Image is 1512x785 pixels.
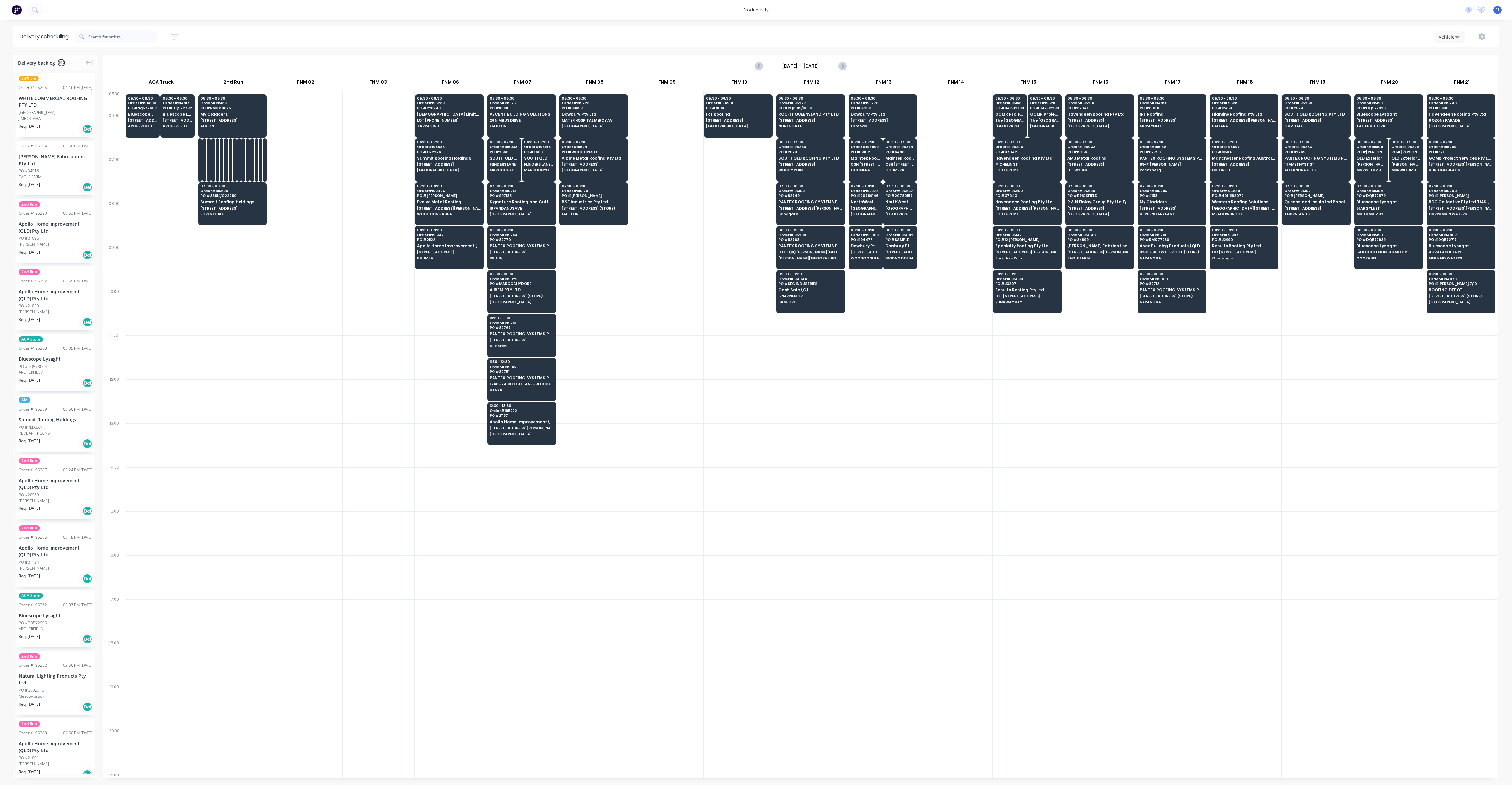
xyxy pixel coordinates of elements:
span: Order # 195214 [1067,101,1131,105]
span: [STREET_ADDRESS] [1212,162,1276,166]
span: Order # 195274 [885,145,915,149]
span: ALEXANDRA HILLS [1284,168,1348,172]
div: FNM 07 [487,77,558,91]
span: Summit Roofing Holdings [417,156,481,160]
div: Del [82,124,92,134]
span: [GEOGRAPHIC_DATA] [995,124,1025,128]
span: Order # 195176 [490,101,553,105]
span: NorthWest Commercial Industries (QLD) P/L [885,200,915,204]
span: PO # 228748 [417,106,481,110]
span: 05:30 - 06:30 [1067,96,1131,100]
div: FNM 17 [1137,77,1209,91]
span: PO # 8034 [1140,106,1203,110]
span: 06:30 - 07:30 [1140,140,1203,144]
span: Alpine Metal Roofing Pty Ltd [562,156,625,160]
span: PO # 347-12299 [1030,106,1060,110]
span: Havendeen Roofing Pty Ltd [995,200,1059,204]
span: Order # 193897 [1212,145,1276,149]
span: PO # DQ572792 [163,106,192,110]
span: Order # 195143 [524,145,554,149]
span: MORAYFIELD [1140,124,1203,128]
span: Order # 195198 [1356,101,1420,105]
span: Order # 195220 [1391,145,1421,149]
span: PANTEX ROOFING SYSTEMS PTY LTD [1140,156,1203,160]
span: Order # 194830 [128,101,157,105]
span: F1 [1495,7,1500,13]
div: FNM 08 [559,77,631,91]
span: 06:30 - 07:30 [885,140,915,144]
span: 2nd Run [19,201,40,207]
span: MATER HOSPITAL MERCY AV [562,118,625,122]
span: 05:30 - 06:30 [1140,96,1203,100]
span: [STREET_ADDRESS] [1067,118,1131,122]
span: Order # 195200 [1429,189,1492,193]
span: [DEMOGRAPHIC_DATA] Limited T/as Joii Roofing [417,112,481,116]
span: PO # 37043 [995,194,1059,198]
span: 07:30 - 08:30 [200,184,264,188]
span: PO # 82769 [1284,150,1348,154]
span: Order # 195256 [778,145,842,149]
span: 07:30 - 08:30 [885,184,915,188]
span: Bluescope Lysaght [1356,112,1420,116]
span: PO # 4158 [1140,194,1203,198]
span: 18 PANDANUS AVE [490,206,553,210]
span: Ormeau [851,124,914,128]
span: [STREET_ADDRESS] (STORE) [562,206,625,210]
div: FNM 18 [1209,77,1281,91]
span: Delivery backlog [18,59,55,66]
span: 07:30 - 08:30 [1284,184,1348,188]
span: Bluescope Lysaght [163,112,192,116]
span: R & N Finlay Group Pty Ltd T/as Sustainable [1067,200,1131,204]
span: PO # 2674 [1284,106,1348,110]
span: CSH [STREET_ADDRESS] [851,162,880,166]
div: FNM 16 [1064,77,1136,91]
span: 05:30 - 06:30 [1284,96,1348,100]
span: The [GEOGRAPHIC_DATA] [995,118,1025,122]
span: Req. [DATE] [19,182,40,188]
span: PALLARA [1212,124,1276,128]
span: 9 OZONE PARADE [1429,118,1492,122]
span: ROOFIT QUEENSLAND PTY LTD [778,112,842,116]
span: 05:30 - 06:30 [1030,96,1060,100]
span: PO # 6802 [851,150,880,154]
span: Order # 195260 [1284,101,1348,105]
span: FLINDERS LANE (LTBUILD SITE) [524,162,554,166]
span: ARCHERFIELD [163,124,192,128]
span: 26 NIMBUS DRIVE [490,118,553,122]
span: [STREET_ADDRESS][PERSON_NAME] (STORE) [1429,162,1492,166]
span: Order # 194917 [163,101,192,105]
span: [STREET_ADDRESS] [706,118,770,122]
span: QLD Exterior solutions Pty Ltd [1391,156,1421,160]
span: 05:30 - 06:30 [490,96,553,100]
span: [STREET_ADDRESS] [1356,118,1420,122]
span: PANTEX ROOFING SYSTEMS PTY LTD [778,200,842,204]
span: [PERSON_NAME] DR [1356,162,1386,166]
div: 2nd Run [198,77,269,91]
span: Order # 194901 [706,101,770,105]
span: 06:30 - 07:30 [524,140,554,144]
span: 06:30 - 07:30 [562,140,625,144]
span: Order # 195179 [562,189,625,193]
span: LUTWYCHE [1067,168,1131,172]
span: PO # 347-12299 [995,106,1025,110]
span: Order # 195239 [417,101,481,105]
div: FNM 06 [414,77,486,91]
span: Order # 193425 [417,189,481,193]
div: Delivery scheduling [13,26,75,47]
div: PO #34916 [19,168,39,174]
span: 07:30 - 08:30 [490,184,553,188]
span: PO # [PERSON_NAME] [417,194,481,198]
div: 03:58 PM [DATE] [63,143,92,149]
div: 07:00 [103,156,125,200]
span: [STREET_ADDRESS] [851,118,914,122]
span: R&F Industries Pty Ltd [562,200,625,204]
span: ARCHERFIELD [128,124,157,128]
span: [STREET_ADDRESS] [1067,162,1131,166]
div: Order # 195294 [19,143,47,149]
span: Bluescope Lysaght [128,112,157,116]
span: Order # 195153 [778,189,842,193]
span: Order # 195261 [490,189,553,193]
span: [STREET_ADDRESS] [200,206,264,210]
span: PO # DQ572879 [1356,194,1420,198]
span: PO # 36136 [1429,106,1492,110]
